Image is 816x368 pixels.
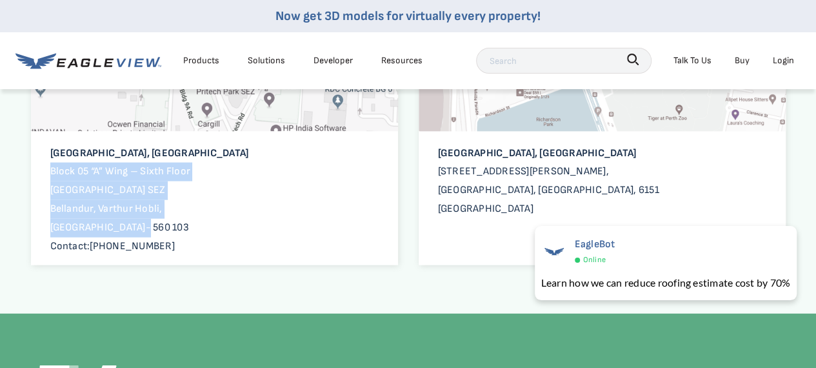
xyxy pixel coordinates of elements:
[575,238,615,250] span: EagleBot
[541,275,790,291] div: Learn how we can reduce roofing estimate cost by 70%
[275,8,541,24] a: Now get 3D models for virtually every property!
[90,240,174,252] a: [PHONE_NUMBER]
[248,52,285,68] div: Solutions
[313,52,353,68] a: Developer
[476,48,652,74] input: Search
[419,145,786,219] p: [STREET_ADDRESS][PERSON_NAME], [GEOGRAPHIC_DATA], [GEOGRAPHIC_DATA], 6151 [GEOGRAPHIC_DATA]
[735,52,750,68] a: Buy
[50,147,249,159] strong: [GEOGRAPHIC_DATA], [GEOGRAPHIC_DATA]
[583,253,606,267] span: Online
[381,52,423,68] div: Resources
[438,147,637,159] strong: [GEOGRAPHIC_DATA], [GEOGRAPHIC_DATA]
[673,52,712,68] div: Talk To Us
[773,52,794,68] div: Login
[541,238,567,264] img: EagleBot
[31,145,398,256] p: Block 05 “A” Wing – Sixth Floor [GEOGRAPHIC_DATA] SEZ Bellandur, Varthur Hobli, [GEOGRAPHIC_DATA]...
[183,52,219,68] div: Products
